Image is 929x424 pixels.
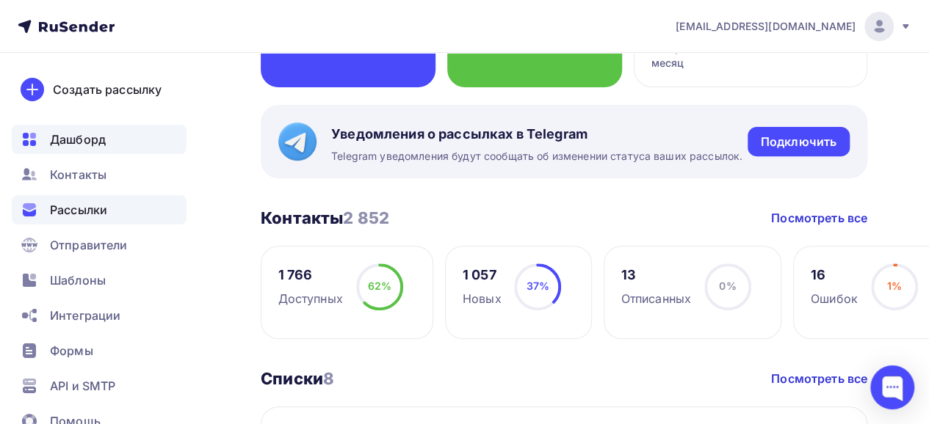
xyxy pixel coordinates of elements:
[811,266,858,284] div: 16
[50,342,93,359] span: Формы
[719,279,736,292] span: 0%
[50,236,128,254] span: Отправители
[323,369,334,388] span: 8
[621,290,690,307] div: Отписанных
[12,230,187,260] a: Отправители
[261,368,334,389] h3: Списки
[12,160,187,189] a: Контакты
[811,290,858,307] div: Ошибок
[761,134,836,150] div: Подключить
[53,81,162,98] div: Создать рассылку
[463,266,502,284] div: 1 057
[771,370,867,387] a: Посмотреть все
[12,266,187,295] a: Шаблоны
[50,271,106,289] span: Шаблоны
[12,125,187,154] a: Дашборд
[887,279,902,292] span: 1%
[50,377,115,395] span: API и SMTP
[331,125,742,143] span: Уведомления о рассылках в Telegram
[261,208,389,228] h3: Контакты
[368,279,391,292] span: 62%
[676,12,911,41] a: [EMAIL_ADDRESS][DOMAIN_NAME]
[771,209,867,227] a: Посмотреть все
[50,166,106,183] span: Контакты
[50,201,107,219] span: Рассылки
[278,266,343,284] div: 1 766
[12,336,187,365] a: Формы
[331,149,742,164] span: Telegram уведомления будут сообщать об изменении статуса ваших рассылок.
[343,208,389,227] span: 2 852
[463,290,502,307] div: Новых
[676,19,856,34] span: [EMAIL_ADDRESS][DOMAIN_NAME]
[50,307,120,324] span: Интеграции
[278,290,343,307] div: Доступных
[12,195,187,224] a: Рассылки
[527,279,549,292] span: 37%
[50,131,106,148] span: Дашборд
[621,266,690,284] div: 13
